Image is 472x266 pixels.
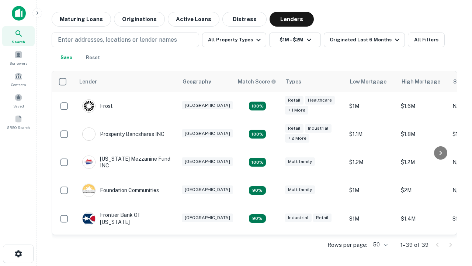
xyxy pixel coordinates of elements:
button: Maturing Loans [52,12,111,27]
td: $1.1M [346,120,397,148]
div: [GEOGRAPHIC_DATA] [182,185,233,194]
div: [GEOGRAPHIC_DATA] [182,214,233,222]
div: Frontier Bank Of [US_STATE] [82,212,171,225]
div: Industrial [285,214,312,222]
button: Enter addresses, locations or lender names [52,33,199,47]
div: [GEOGRAPHIC_DATA] [182,129,233,138]
a: Contacts [2,69,35,89]
img: picture [83,184,95,197]
button: Active Loans [168,12,219,27]
div: Capitalize uses an advanced AI algorithm to match your search with the best lender. The match sco... [238,78,276,86]
img: picture [83,212,95,225]
div: Matching Properties: 4, hasApolloMatch: undefined [249,186,266,195]
td: $1.6M [397,92,449,120]
div: Foundation Communities [82,184,159,197]
div: Matching Properties: 4, hasApolloMatch: undefined [249,214,266,223]
div: + 1 more [285,106,308,115]
a: Saved [2,91,35,110]
button: All Property Types [202,33,266,47]
p: 1–39 of 39 [400,241,428,249]
button: Originated Last 6 Months [324,33,405,47]
button: Lenders [270,12,314,27]
div: Healthcare [305,96,335,105]
div: High Mortgage [402,77,440,86]
button: All Filters [408,33,445,47]
td: $2M [397,176,449,204]
th: Low Mortgage [346,71,397,92]
span: Search [12,39,25,45]
td: $1M [346,204,397,232]
div: Industrial [305,124,332,133]
a: SREO Search [2,112,35,132]
th: Geography [178,71,233,92]
span: SREO Search [7,125,30,130]
div: [US_STATE] Mezzanine Fund INC [82,156,171,169]
span: Contacts [11,82,26,88]
button: $1M - $2M [269,33,321,47]
div: [GEOGRAPHIC_DATA] [182,101,233,110]
div: + 2 more [285,134,309,143]
div: Frost [82,99,113,113]
td: $1.2M [346,148,397,176]
a: Search [2,26,35,46]
div: Matching Properties: 8, hasApolloMatch: undefined [249,130,266,139]
div: 50 [370,239,389,250]
div: Retail [285,96,303,105]
td: $1.4M [346,233,397,261]
button: Originations [114,12,165,27]
div: Low Mortgage [350,77,386,86]
td: $1M [346,176,397,204]
div: [GEOGRAPHIC_DATA] [182,157,233,166]
div: Lender [79,77,97,86]
div: Retail [285,124,303,133]
th: Types [281,71,346,92]
div: Types [286,77,301,86]
div: Matching Properties: 5, hasApolloMatch: undefined [249,158,266,167]
h6: Match Score [238,78,275,86]
img: capitalize-icon.png [12,6,26,21]
div: Originated Last 6 Months [330,35,402,44]
span: Borrowers [10,60,27,66]
td: $1.6M [397,233,449,261]
td: $1.8M [397,120,449,148]
td: $1.4M [397,204,449,232]
td: $1M [346,92,397,120]
div: Multifamily [285,157,315,166]
th: Lender [75,71,178,92]
button: Distress [222,12,267,27]
div: Prosperity Bancshares INC [82,127,164,141]
div: Retail [313,214,332,222]
th: Capitalize uses an advanced AI algorithm to match your search with the best lender. The match sco... [233,71,281,92]
button: Save your search to get updates of matches that match your search criteria. [55,50,78,65]
button: Reset [81,50,105,65]
a: Borrowers [2,48,35,68]
div: Multifamily [285,185,315,194]
div: Geography [183,77,211,86]
th: High Mortgage [397,71,449,92]
img: picture [83,128,95,140]
p: Rows per page: [327,241,367,249]
div: Matching Properties: 5, hasApolloMatch: undefined [249,102,266,110]
img: picture [83,156,95,168]
span: Saved [13,103,24,109]
iframe: Chat Widget [435,183,472,219]
img: picture [83,100,95,112]
p: Enter addresses, locations or lender names [58,35,177,44]
td: $1.2M [397,148,449,176]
